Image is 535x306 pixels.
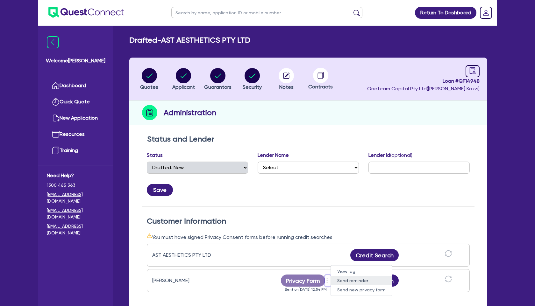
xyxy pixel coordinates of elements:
[478,4,494,21] a: Dropdown toggle
[368,151,412,159] label: Lender Id
[445,250,452,257] span: sync
[278,68,294,91] button: Notes
[367,77,480,85] span: Loan # QF14948
[331,285,392,295] a: Send new privacy form
[367,86,480,92] span: Oneteam Capital Pty Ltd ( [PERSON_NAME] Kazzi )
[443,275,454,286] button: sync
[466,65,480,77] a: audit
[129,36,250,45] h2: Drafted - AST AESTHETICS PTY LTD
[147,151,163,159] label: Status
[52,114,60,122] img: new-application
[171,7,362,18] input: Search by name, application ID or mobile number...
[147,217,470,226] h2: Customer Information
[172,68,195,91] button: Applicant
[172,84,195,90] span: Applicant
[415,7,476,19] a: Return To Dashboard
[147,135,469,144] h2: Status and Lender
[47,172,104,179] span: Need Help?
[47,36,59,48] img: icon-menu-close
[47,143,104,159] a: Training
[52,147,60,154] img: training
[204,68,232,91] button: Guarantors
[47,182,104,189] span: 1300 465 363
[46,57,105,65] span: Welcome [PERSON_NAME]
[445,275,452,282] span: sync
[443,250,454,261] button: sync
[204,84,232,90] span: Guarantors
[47,207,104,220] a: [EMAIL_ADDRESS][DOMAIN_NAME]
[48,7,124,18] img: quest-connect-logo-blue
[324,275,330,285] span: more
[279,84,294,90] span: Notes
[164,107,216,118] h2: Administration
[281,275,325,287] button: Privacy Form
[140,68,159,91] button: Quotes
[258,151,289,159] label: Lender Name
[390,152,412,158] span: (optional)
[331,276,392,285] a: Send reminder
[142,105,157,120] img: step-icon
[47,94,104,110] a: Quick Quote
[52,130,60,138] img: resources
[47,191,104,205] a: [EMAIL_ADDRESS][DOMAIN_NAME]
[350,249,399,261] button: Credit Search
[47,223,104,236] a: [EMAIL_ADDRESS][DOMAIN_NAME]
[152,251,232,259] div: AST AESTHETICS PTY LTD
[47,126,104,143] a: Resources
[47,78,104,94] a: Dashboard
[243,84,262,90] span: Security
[308,84,333,90] span: Contracts
[325,275,331,286] button: Dropdown toggle
[242,68,262,91] button: Security
[47,110,104,126] a: New Application
[52,98,60,106] img: quick-quote
[147,233,470,241] div: You must have signed Privacy Consent forms before running credit searches
[469,67,476,74] span: audit
[147,184,173,196] button: Save
[140,84,158,90] span: Quotes
[147,233,152,238] span: warning
[331,267,392,276] a: View log
[152,277,232,284] div: [PERSON_NAME]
